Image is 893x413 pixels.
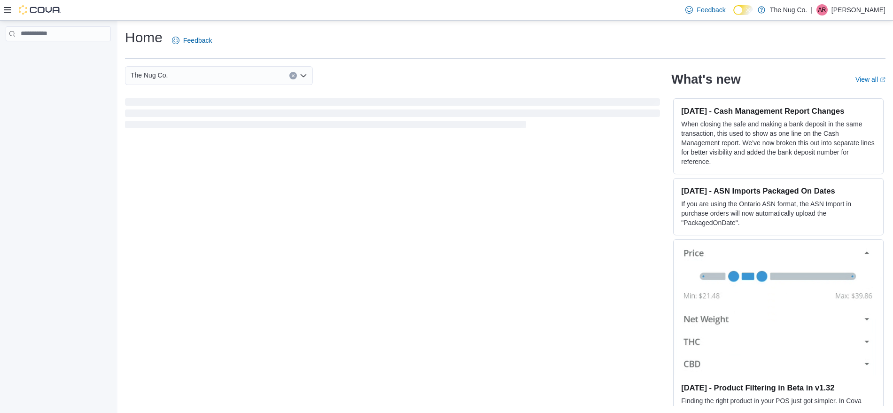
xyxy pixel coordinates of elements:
[681,199,876,227] p: If you are using the Ontario ASN format, the ASN Import in purchase orders will now automatically...
[681,119,876,166] p: When closing the safe and making a bank deposit in the same transaction, this used to show as one...
[682,0,729,19] a: Feedback
[818,4,826,16] span: AR
[6,43,111,66] nav: Complex example
[811,4,813,16] p: |
[831,4,885,16] p: [PERSON_NAME]
[125,100,660,130] span: Loading
[183,36,212,45] span: Feedback
[855,76,885,83] a: View allExternal link
[131,70,168,81] span: The Nug Co.
[880,77,885,83] svg: External link
[681,106,876,116] h3: [DATE] - Cash Management Report Changes
[671,72,740,87] h2: What's new
[681,383,876,392] h3: [DATE] - Product Filtering in Beta in v1.32
[733,5,753,15] input: Dark Mode
[289,72,297,79] button: Clear input
[168,31,216,50] a: Feedback
[770,4,807,16] p: The Nug Co.
[300,72,307,79] button: Open list of options
[816,4,828,16] div: Alex Roerick
[19,5,61,15] img: Cova
[681,186,876,195] h3: [DATE] - ASN Imports Packaged On Dates
[697,5,725,15] span: Feedback
[125,28,163,47] h1: Home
